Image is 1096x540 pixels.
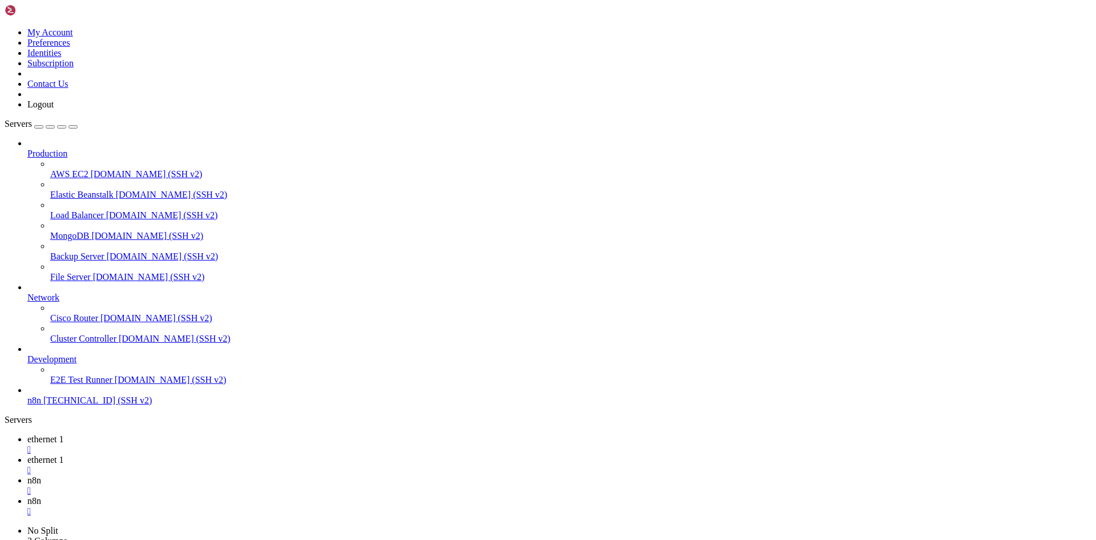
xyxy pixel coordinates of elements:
[91,231,203,241] span: [DOMAIN_NAME] (SSH v2)
[27,149,1091,159] a: Production
[27,526,58,535] a: No Split
[27,496,1091,517] a: n8n
[5,415,1091,425] div: Servers
[27,465,1091,475] a: 
[50,210,104,220] span: Load Balancer
[27,149,67,158] span: Production
[5,14,9,24] div: (0, 1)
[50,169,1091,179] a: AWS EC2 [DOMAIN_NAME] (SSH v2)
[50,210,1091,221] a: Load Balancer [DOMAIN_NAME] (SSH v2)
[27,48,62,58] a: Identities
[93,272,205,282] span: [DOMAIN_NAME] (SSH v2)
[50,262,1091,282] li: File Server [DOMAIN_NAME] (SSH v2)
[115,375,227,385] span: [DOMAIN_NAME] (SSH v2)
[27,38,70,47] a: Preferences
[27,475,41,485] span: n8n
[27,385,1091,406] li: n8n [TECHNICAL_ID] (SSH v2)
[50,313,1091,323] a: Cisco Router [DOMAIN_NAME] (SSH v2)
[5,286,948,296] x-row: ssh: Could not resolve hostname your_server_ip: Name or service not known
[27,293,1091,303] a: Network
[5,179,948,189] x-row: Expanded Security Maintenance for Applications is not enabled.
[50,334,116,343] span: Cluster Controller
[100,313,212,323] span: [DOMAIN_NAME] (SSH v2)
[50,375,1091,385] a: E2E Test Runner [DOMAIN_NAME] (SSH v2)
[50,272,91,282] span: File Server
[27,293,59,302] span: Network
[5,24,948,34] x-row: * Documentation: [URL][DOMAIN_NAME]
[27,434,64,444] span: ethernet 1
[50,231,89,241] span: MongoDB
[5,160,948,170] x-row: [URL][DOMAIN_NAME]
[5,277,948,286] x-row: root@racknerd-4f8a4fe:~# ssh n8nadmin@YOUR_SERVER_IP
[27,354,1091,365] a: Development
[5,92,948,102] x-row: Usage of /: 7.5% of 57.50GB Users logged in: 0
[27,354,76,364] span: Development
[50,169,88,179] span: AWS EC2
[5,111,948,121] x-row: Swap usage: 0%
[119,334,231,343] span: [DOMAIN_NAME] (SSH v2)
[50,375,112,385] span: E2E Test Runner
[50,272,1091,282] a: File Server [DOMAIN_NAME] (SSH v2)
[50,159,1091,179] li: AWS EC2 [DOMAIN_NAME] (SSH v2)
[27,434,1091,455] a: ethernet 1
[27,138,1091,282] li: Production
[5,306,948,315] x-row: root@racknerd-4f8a4fe:~#
[50,313,98,323] span: Cisco Router
[5,119,78,129] a: Servers
[50,251,104,261] span: Backup Server
[125,306,130,315] div: (25, 31)
[27,79,68,89] a: Contact Us
[50,200,1091,221] li: Load Balancer [DOMAIN_NAME] (SSH v2)
[27,506,1091,517] a: 
[5,63,948,73] x-row: System information as of [DATE]
[27,27,73,37] a: My Account
[27,282,1091,344] li: Network
[27,475,1091,496] a: n8n
[5,228,948,238] x-row: See [URL][DOMAIN_NAME] or run: sudo pro status
[50,231,1091,241] a: MongoDB [DOMAIN_NAME] (SSH v2)
[27,395,41,405] span: n8n
[5,131,948,141] x-row: * Strictly confined Kubernetes makes edge and IoT secure. Learn how MicroK8s
[27,445,1091,455] a: 
[5,43,948,53] x-row: * Support: [URL][DOMAIN_NAME]
[5,199,948,209] x-row: 0 updates can be applied immediately.
[107,251,219,261] span: [DOMAIN_NAME] (SSH v2)
[5,5,948,14] x-row: Wrong or missing login information
[27,344,1091,385] li: Development
[106,210,218,220] span: [DOMAIN_NAME] (SSH v2)
[116,190,228,199] span: [DOMAIN_NAME] (SSH v2)
[5,5,948,14] x-row: Connecting [TECHNICAL_ID]...
[50,241,1091,262] li: Backup Server [DOMAIN_NAME] (SSH v2)
[91,169,203,179] span: [DOMAIN_NAME] (SSH v2)
[5,257,948,267] x-row: *** System restart required ***
[50,323,1091,344] li: Cluster Controller [DOMAIN_NAME] (SSH v2)
[50,365,1091,385] li: E2E Test Runner [DOMAIN_NAME] (SSH v2)
[5,5,948,14] x-row: Welcome to Ubuntu 22.04.5 LTS (GNU/Linux 5.15.0-46-generic x86_64)
[27,99,54,109] a: Logout
[43,395,152,405] span: [TECHNICAL_ID] (SSH v2)
[27,496,41,506] span: n8n
[5,267,948,277] x-row: Last login: [DATE] from [TECHNICAL_ID]
[5,141,948,150] x-row: just raised the bar for easy, resilient and secure K8s cluster deployment.
[27,455,1091,475] a: ethernet 1
[50,179,1091,200] li: Elastic Beanstalk [DOMAIN_NAME] (SSH v2)
[27,58,74,68] a: Subscription
[5,102,948,111] x-row: Memory usage: 12% IPv4 address for eth0: [TECHNICAL_ID]
[50,251,1091,262] a: Backup Server [DOMAIN_NAME] (SSH v2)
[50,334,1091,344] a: Cluster Controller [DOMAIN_NAME] (SSH v2)
[50,221,1091,241] li: MongoDB [DOMAIN_NAME] (SSH v2)
[50,303,1091,323] li: Cisco Router [DOMAIN_NAME] (SSH v2)
[50,190,114,199] span: Elastic Beanstalk
[5,119,32,129] span: Servers
[27,395,1091,406] a: n8n [TECHNICAL_ID] (SSH v2)
[27,486,1091,496] a: 
[50,190,1091,200] a: Elastic Beanstalk [DOMAIN_NAME] (SSH v2)
[27,455,64,465] span: ethernet 1
[5,82,948,92] x-row: System load: 0.0 Processes: 97
[5,34,948,43] x-row: * Management: [URL][DOMAIN_NAME]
